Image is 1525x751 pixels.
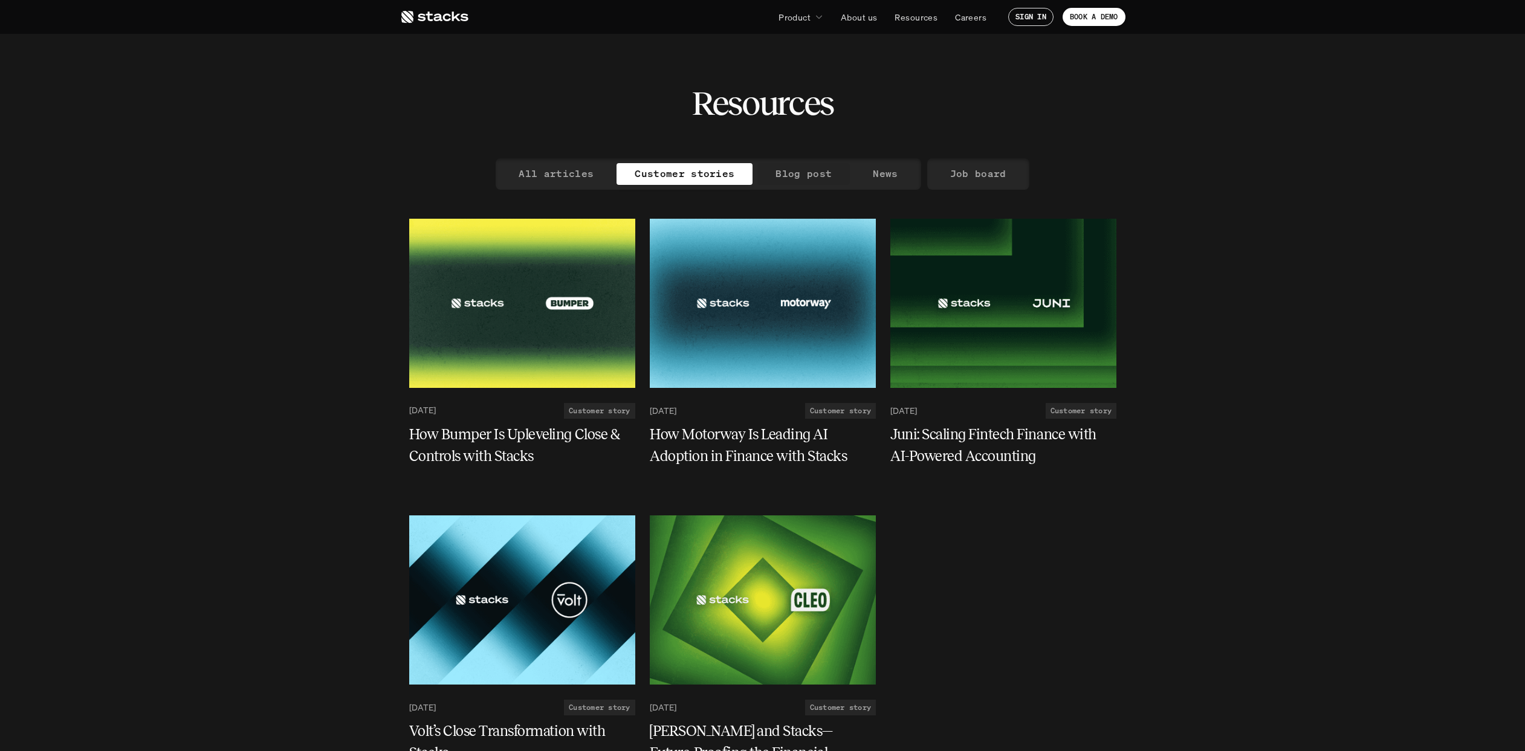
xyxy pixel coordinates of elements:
[809,407,870,415] h2: Customer story
[932,163,1025,185] a: Job board
[650,403,876,419] a: [DATE]Customer story
[895,11,937,24] p: Resources
[409,403,635,419] a: [DATE]Customer story
[650,700,876,715] a: [DATE]Customer story
[1050,407,1111,415] h2: Customer story
[757,163,850,185] a: Blog post
[890,405,917,416] p: [DATE]
[779,11,811,24] p: Product
[855,163,916,185] a: News
[1063,8,1125,26] a: BOOK A DEMO
[841,11,877,24] p: About us
[409,424,635,467] a: How Bumper Is Upleveling Close & Controls with Stacks
[617,163,753,185] a: Customer stories
[887,6,945,28] a: Resources
[948,6,994,28] a: Careers
[950,165,1006,182] p: Job board
[809,703,870,712] h2: Customer story
[569,407,630,415] h2: Customer story
[1070,13,1118,21] p: BOOK A DEMO
[955,11,986,24] p: Careers
[1008,8,1054,26] a: SIGN IN
[650,424,861,467] h5: How Motorway Is Leading AI Adoption in Finance with Stacks
[409,424,621,467] h5: How Bumper Is Upleveling Close & Controls with Stacks
[873,165,898,182] p: News
[834,6,884,28] a: About us
[890,219,1116,388] img: Teal Flower
[409,405,436,416] p: [DATE]
[890,403,1116,419] a: [DATE]Customer story
[635,165,734,182] p: Customer stories
[650,703,676,713] p: [DATE]
[775,165,832,182] p: Blog post
[519,165,594,182] p: All articles
[181,54,233,64] a: Privacy Policy
[569,703,630,712] h2: Customer story
[650,405,676,416] p: [DATE]
[890,424,1102,467] h5: Juni: Scaling Fintech Finance with AI-Powered Accounting
[500,163,612,185] a: All articles
[650,424,876,467] a: How Motorway Is Leading AI Adoption in Finance with Stacks
[409,703,436,713] p: [DATE]
[890,424,1116,467] a: Juni: Scaling Fintech Finance with AI-Powered Accounting
[1015,13,1046,21] p: SIGN IN
[691,85,834,122] h2: Resources
[409,700,635,715] a: [DATE]Customer story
